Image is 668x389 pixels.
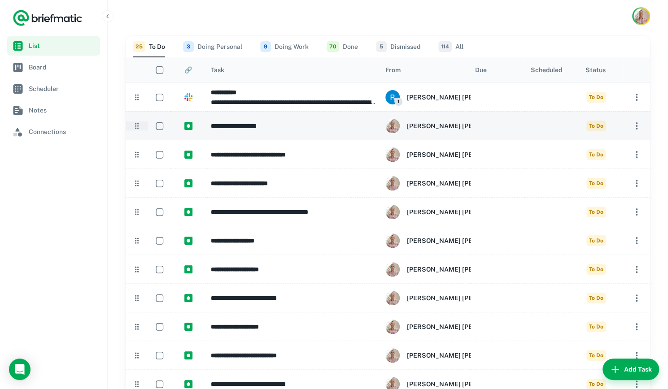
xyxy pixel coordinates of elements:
img: https://app.briefmatic.com/assets/integrations/manual.png [184,351,192,359]
span: To Do [586,121,606,131]
img: https://app.briefmatic.com/assets/integrations/manual.png [184,208,192,216]
div: Due [475,66,487,73]
h6: [PERSON_NAME] [PERSON_NAME] [407,92,516,102]
h6: [PERSON_NAME] [PERSON_NAME] [407,350,516,360]
h6: [PERSON_NAME] [PERSON_NAME] [407,121,516,131]
button: Done [327,36,358,57]
button: Dismissed [376,36,420,57]
span: To Do [586,264,606,275]
div: Rob Mark [385,348,516,363]
a: Logo [13,9,83,27]
span: To Do [586,350,606,361]
button: Doing Work [260,36,309,57]
img: https://app.briefmatic.com/assets/integrations/manual.png [184,179,192,187]
img: ACg8ocII3zF4iMpEex91Y71VwmVKSZx7lzhJoOl4DqcHx8GPLGwJlsU=s96-c [385,291,400,305]
span: 5 [376,41,387,52]
div: Rob Mark [385,119,516,133]
img: https://app.briefmatic.com/assets/integrations/manual.png [184,122,192,130]
span: To Do [586,149,606,160]
img: ACg8ocII3zF4iMpEex91Y71VwmVKSZx7lzhJoOl4DqcHx8GPLGwJlsU=s96-c [385,205,400,219]
button: Account button [632,7,650,25]
h6: [PERSON_NAME] [PERSON_NAME] [407,207,516,217]
img: https://app.briefmatic.com/assets/integrations/manual.png [184,380,192,388]
img: https://app.briefmatic.com/assets/integrations/manual.png [184,265,192,273]
span: 9 [260,41,271,52]
a: Notes [7,100,100,120]
img: ACg8ocII3zF4iMpEex91Y71VwmVKSZx7lzhJoOl4DqcHx8GPLGwJlsU=s96-c [385,233,400,248]
h6: [PERSON_NAME] [PERSON_NAME] [407,293,516,303]
div: Status [585,66,606,73]
button: To Do [133,36,165,57]
div: Rob Mark [385,147,516,162]
span: To Do [586,321,606,332]
h6: [PERSON_NAME] [PERSON_NAME] [407,150,516,160]
h6: [PERSON_NAME] [PERSON_NAME] [407,236,516,246]
div: Rob Mark [385,291,516,305]
button: All [438,36,463,57]
div: Rob Mark [385,205,516,219]
span: 3 [183,41,194,52]
img: ACg8ocII3zF4iMpEex91Y71VwmVKSZx7lzhJoOl4DqcHx8GPLGwJlsU=s96-c [385,147,400,162]
div: Rob Mark [385,176,516,190]
div: 🔗 [184,66,192,73]
span: List [29,41,96,51]
a: List [7,36,100,56]
div: Task [211,66,224,73]
img: 3823493410354_a9fca13e9500019e2789_72.png [385,90,400,104]
img: https://app.briefmatic.com/assets/integrations/slack.png [184,93,192,101]
h6: [PERSON_NAME] [PERSON_NAME] [407,322,516,332]
img: https://app.briefmatic.com/assets/integrations/manual.png [184,237,192,245]
img: ACg8ocII3zF4iMpEex91Y71VwmVKSZx7lzhJoOl4DqcHx8GPLGwJlsU=s96-c [385,320,400,334]
span: Connections [29,127,96,137]
span: Board [29,62,96,72]
img: ACg8ocII3zF4iMpEex91Y71VwmVKSZx7lzhJoOl4DqcHx8GPLGwJlsU=s96-c [385,262,400,277]
span: 1 [394,98,402,106]
span: To Do [586,178,606,189]
span: To Do [586,92,606,103]
div: Scheduled [531,66,562,73]
span: Notes [29,105,96,115]
a: Board [7,57,100,77]
a: Scheduler [7,79,100,99]
div: Rob Mark [385,320,516,334]
div: Load Chat [9,359,31,380]
div: Rob Mark [385,262,516,277]
img: https://app.briefmatic.com/assets/integrations/manual.png [184,151,192,159]
img: Rob Mark [633,9,649,24]
img: ACg8ocII3zF4iMpEex91Y71VwmVKSZx7lzhJoOl4DqcHx8GPLGwJlsU=s96-c [385,348,400,363]
img: https://app.briefmatic.com/assets/integrations/manual.png [184,323,192,331]
span: To Do [586,293,606,303]
div: From [385,66,401,73]
div: Rob Mark [385,90,516,104]
span: To Do [586,235,606,246]
h6: [PERSON_NAME] [PERSON_NAME] [407,379,516,389]
img: ACg8ocII3zF4iMpEex91Y71VwmVKSZx7lzhJoOl4DqcHx8GPLGwJlsU=s96-c [385,119,400,133]
div: Rob Mark [385,233,516,248]
h6: [PERSON_NAME] [PERSON_NAME] [407,264,516,274]
button: Add Task [603,359,659,380]
span: 114 [438,41,452,52]
span: 70 [327,41,339,52]
span: 25 [133,41,145,52]
img: https://app.briefmatic.com/assets/integrations/manual.png [184,294,192,302]
button: Doing Personal [183,36,242,57]
span: Scheduler [29,84,96,94]
img: ACg8ocII3zF4iMpEex91Y71VwmVKSZx7lzhJoOl4DqcHx8GPLGwJlsU=s96-c [385,176,400,190]
a: Connections [7,122,100,142]
span: To Do [586,207,606,217]
h6: [PERSON_NAME] [PERSON_NAME] [407,178,516,188]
